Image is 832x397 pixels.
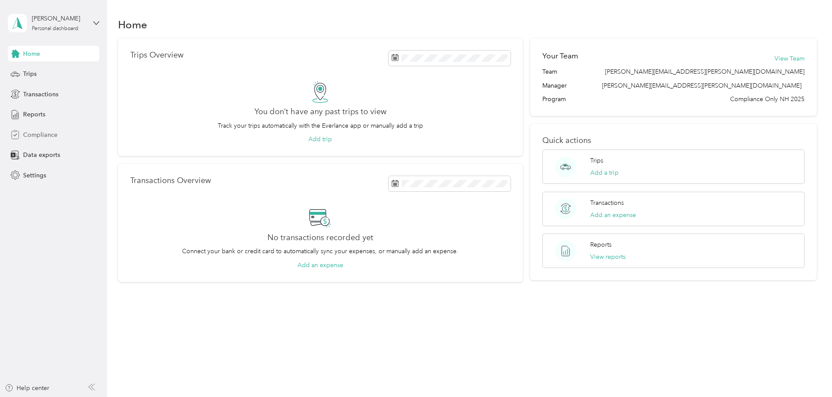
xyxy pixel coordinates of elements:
div: [PERSON_NAME] [32,14,86,23]
span: [PERSON_NAME][EMAIL_ADDRESS][PERSON_NAME][DOMAIN_NAME] [602,82,802,89]
p: Transactions [590,198,624,207]
span: Transactions [23,90,58,99]
span: [PERSON_NAME][EMAIL_ADDRESS][PERSON_NAME][DOMAIN_NAME] [605,67,805,76]
p: Connect your bank or credit card to automatically sync your expenses, or manually add an expense. [182,247,458,256]
p: Quick actions [542,136,805,145]
span: Program [542,95,566,104]
span: Reports [23,110,45,119]
button: Add trip [308,135,332,144]
h2: Your Team [542,51,578,61]
span: Compliance Only NH 2025 [730,95,805,104]
button: Add a trip [590,168,619,177]
iframe: Everlance-gr Chat Button Frame [783,348,832,397]
span: Data exports [23,150,60,159]
div: Personal dashboard [32,26,78,31]
span: Team [542,67,557,76]
span: Home [23,49,40,58]
button: Add an expense [590,210,636,220]
button: View Team [775,54,805,63]
span: Manager [542,81,567,90]
span: Settings [23,171,46,180]
span: Trips [23,69,37,78]
p: Trips Overview [130,51,183,60]
h2: No transactions recorded yet [267,233,373,242]
button: Help center [5,383,49,393]
p: Transactions Overview [130,176,211,185]
p: Trips [590,156,603,165]
button: Add an expense [298,261,343,270]
p: Reports [590,240,612,249]
h2: You don’t have any past trips to view [254,107,386,116]
span: Compliance [23,130,57,139]
h1: Home [118,20,147,29]
button: View reports [590,252,626,261]
p: Track your trips automatically with the Everlance app or manually add a trip [218,121,423,130]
